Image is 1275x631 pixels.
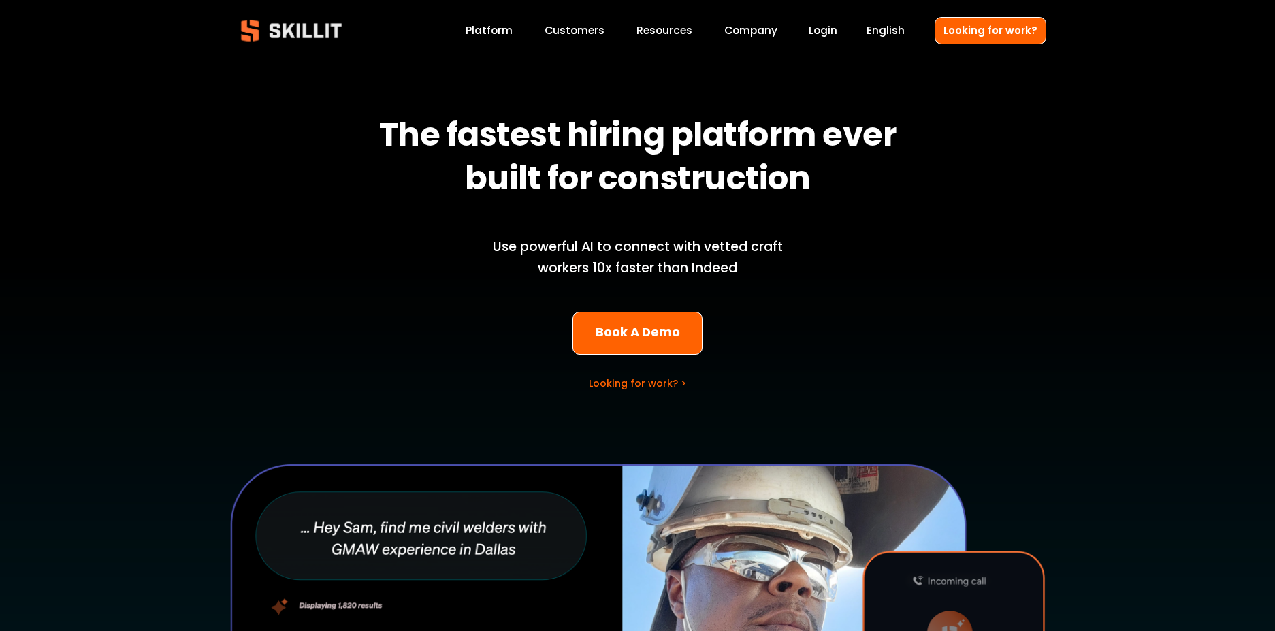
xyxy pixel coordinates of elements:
a: Company [724,22,777,40]
a: Looking for work? > [589,376,686,390]
a: folder dropdown [636,22,692,40]
span: Resources [636,22,692,38]
a: Book A Demo [572,312,703,355]
img: Skillit [229,10,353,51]
a: Platform [466,22,513,40]
p: Use powerful AI to connect with vetted craft workers 10x faster than Indeed [470,237,806,278]
a: Login [809,22,837,40]
strong: The fastest hiring platform ever built for construction [379,110,903,209]
div: language picker [867,22,905,40]
a: Looking for work? [935,17,1046,44]
span: English [867,22,905,38]
a: Customers [545,22,604,40]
